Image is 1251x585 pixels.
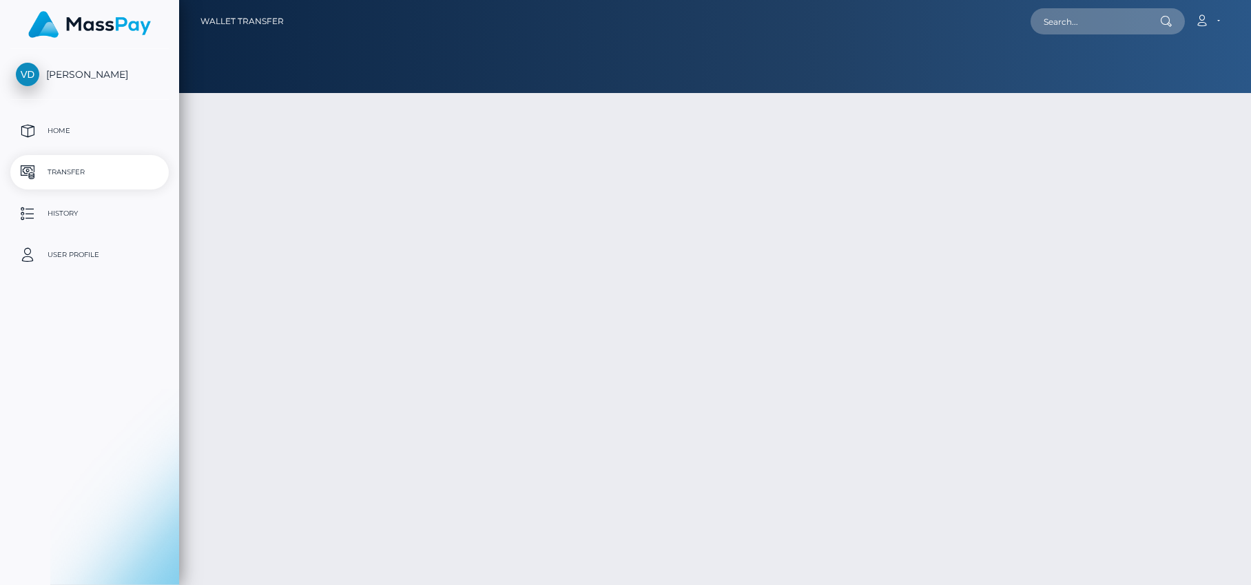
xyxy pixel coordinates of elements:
[200,7,284,36] a: Wallet Transfer
[1031,8,1160,34] input: Search...
[10,196,169,231] a: History
[28,11,151,38] img: MassPay
[16,245,163,265] p: User Profile
[10,68,169,81] span: [PERSON_NAME]
[10,155,169,189] a: Transfer
[16,121,163,141] p: Home
[16,203,163,224] p: History
[10,114,169,148] a: Home
[10,238,169,272] a: User Profile
[16,162,163,183] p: Transfer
